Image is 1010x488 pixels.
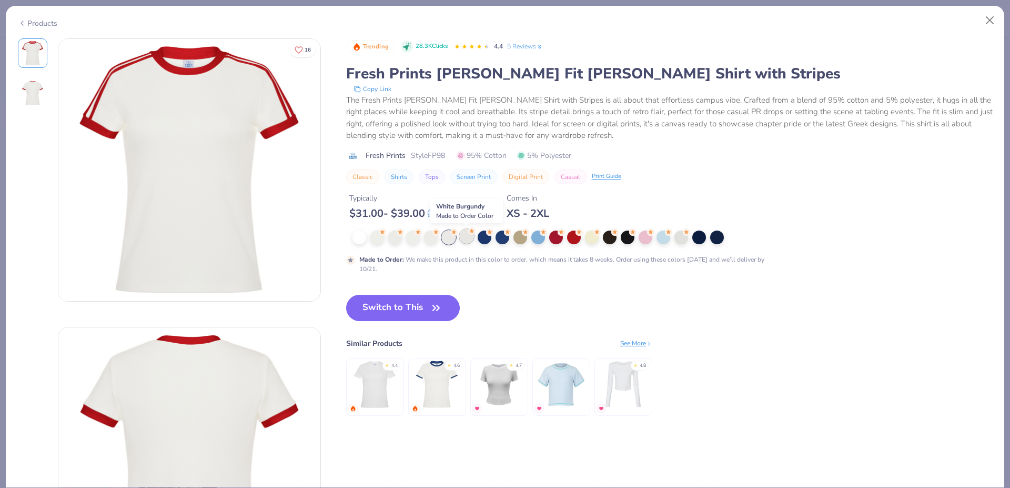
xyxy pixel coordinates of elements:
div: White Burgundy [430,199,503,223]
span: 95% Cotton [457,150,507,161]
div: 4.8 [640,362,646,370]
img: Trending sort [352,43,361,51]
button: Classic [346,170,379,184]
div: ★ [447,362,451,366]
div: Products [18,18,57,29]
span: 4.4 [494,42,503,51]
img: Bella Canvas Ladies' Micro Ribbed Long Sleeve Baby Tee [598,360,648,410]
span: Fresh Prints [366,150,406,161]
img: MostFav.gif [474,405,480,412]
span: Style FP98 [411,150,445,161]
img: Back [20,81,45,106]
img: Front [58,39,320,301]
div: Print Guide [592,172,621,181]
span: Trending [363,44,389,49]
div: The Fresh Prints [PERSON_NAME] Fit [PERSON_NAME] Shirt with Stripes is all about that effortless ... [346,94,993,142]
button: Like [290,42,316,57]
img: Front [20,41,45,66]
div: 4.4 Stars [454,38,490,55]
div: 4.4 [391,362,398,370]
img: MostFav.gif [536,405,542,412]
div: ★ [509,362,513,366]
button: Casual [554,170,587,184]
img: trending.gif [350,405,356,412]
div: Fresh Prints [PERSON_NAME] Fit [PERSON_NAME] Shirt with Stripes [346,64,993,84]
div: $ 31.00 - $ 39.00 [349,207,436,220]
a: 5 Reviews [507,42,543,51]
button: Badge Button [347,40,395,54]
img: MostFav.gif [598,405,604,412]
button: copy to clipboard [350,84,395,94]
button: Tops [419,170,445,184]
div: Similar Products [346,338,402,349]
img: Fresh Prints Naomi Slim Fit Y2K Shirt [350,360,400,410]
img: Fresh Prints Cover Stitched Mini Tee [536,360,586,410]
div: ★ [385,362,389,366]
img: Fresh Prints Simone Slim Fit Ringer Shirt [412,360,462,410]
span: Made to Order Color [436,212,493,220]
button: Switch to This [346,295,460,321]
div: ★ [633,362,638,366]
div: See More [620,338,652,348]
div: XS - 2XL [507,207,549,220]
div: Comes In [507,193,549,204]
div: We make this product in this color to order, which means it takes 8 weeks. Order using these colo... [359,255,767,274]
div: 4.6 [453,362,460,370]
img: Fresh Prints Sunset Ribbed T-shirt [474,360,524,410]
button: Digital Print [502,170,549,184]
img: brand logo [346,152,360,160]
span: 28.3K Clicks [416,42,448,51]
button: Shirts [385,170,413,184]
button: Screen Print [450,170,497,184]
strong: Made to Order : [359,255,404,264]
img: trending.gif [412,405,418,412]
div: 4.7 [516,362,522,370]
span: 5% Polyester [517,150,571,161]
span: 16 [305,47,311,53]
div: Typically [349,193,436,204]
button: Close [980,11,1000,31]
